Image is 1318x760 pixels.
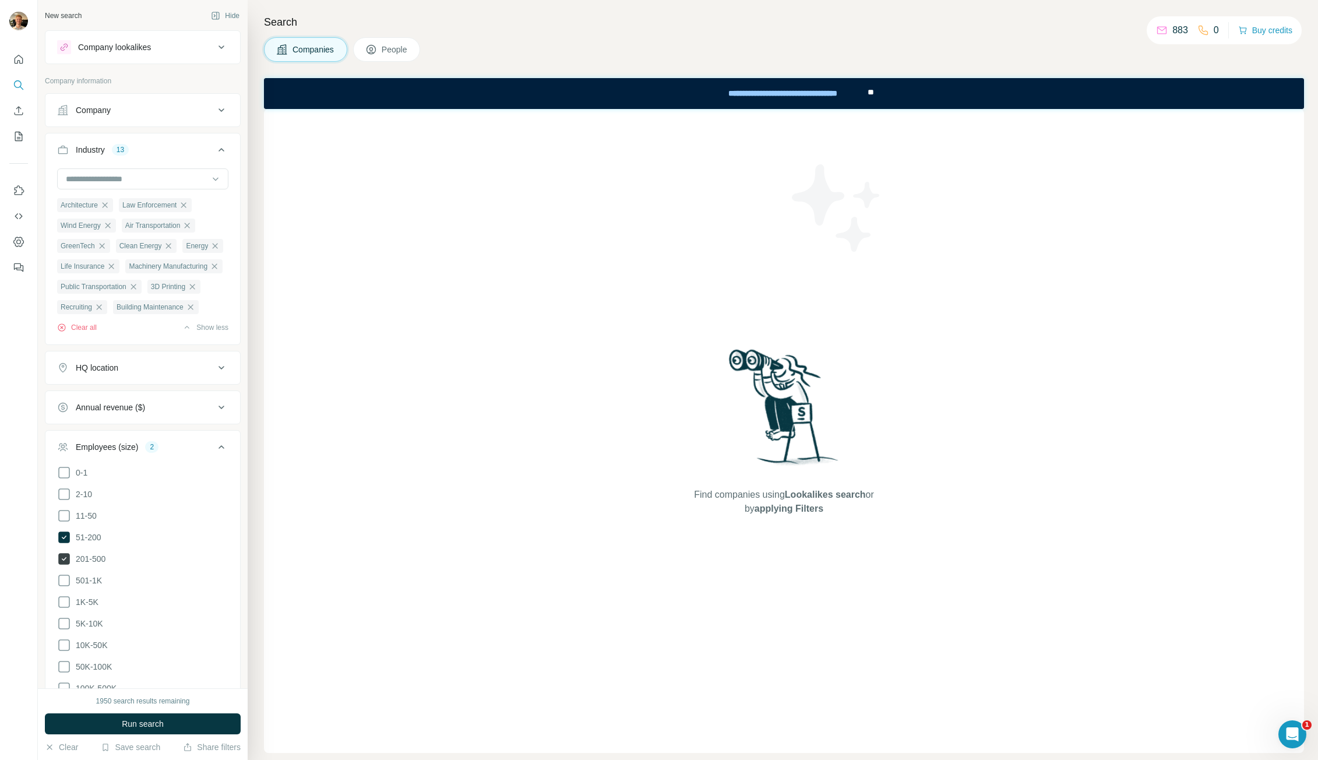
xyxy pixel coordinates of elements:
[45,433,240,466] button: Employees (size)2
[71,596,98,608] span: 1K-5K
[76,441,138,453] div: Employees (size)
[129,261,207,272] span: Machinery Manufacturing
[9,100,28,121] button: Enrich CSV
[112,145,129,155] div: 13
[151,282,185,292] span: 3D Printing
[61,261,104,272] span: Life Insurance
[76,144,105,156] div: Industry
[71,532,101,543] span: 51-200
[9,75,28,96] button: Search
[183,741,241,753] button: Share filters
[78,41,151,53] div: Company lookalikes
[755,504,823,513] span: applying Filters
[9,12,28,30] img: Avatar
[182,322,228,333] button: Show less
[1214,23,1219,37] p: 0
[264,14,1304,30] h4: Search
[101,741,160,753] button: Save search
[45,136,240,168] button: Industry13
[45,33,240,61] button: Company lookalikes
[264,78,1304,109] iframe: Banner
[45,393,240,421] button: Annual revenue ($)
[71,639,107,651] span: 10K-50K
[61,282,126,292] span: Public Transportation
[784,156,889,261] img: Surfe Illustration - Stars
[293,44,335,55] span: Companies
[71,618,103,629] span: 5K-10K
[57,322,97,333] button: Clear all
[203,7,248,24] button: Hide
[71,661,112,673] span: 50K-100K
[1302,720,1312,730] span: 1
[9,206,28,227] button: Use Surfe API
[785,490,866,499] span: Lookalikes search
[61,220,101,231] span: Wind Energy
[45,10,82,21] div: New search
[76,402,145,413] div: Annual revenue ($)
[9,49,28,70] button: Quick start
[145,442,158,452] div: 2
[9,257,28,278] button: Feedback
[125,220,181,231] span: Air Transportation
[71,488,92,500] span: 2-10
[61,241,95,251] span: GreenTech
[186,241,208,251] span: Energy
[45,354,240,382] button: HQ location
[45,713,241,734] button: Run search
[45,96,240,124] button: Company
[9,231,28,252] button: Dashboard
[71,682,117,694] span: 100K-500K
[9,180,28,201] button: Use Surfe on LinkedIn
[96,696,190,706] div: 1950 search results remaining
[71,575,102,586] span: 501-1K
[1278,720,1306,748] iframe: Intercom live chat
[76,104,111,116] div: Company
[1172,23,1188,37] p: 883
[690,488,877,516] span: Find companies using or by
[45,76,241,86] p: Company information
[9,126,28,147] button: My lists
[117,302,184,312] span: Building Maintenance
[61,200,98,210] span: Architecture
[122,200,177,210] span: Law Enforcement
[61,302,92,312] span: Recruiting
[119,241,162,251] span: Clean Energy
[71,553,105,565] span: 201-500
[71,510,97,522] span: 11-50
[76,362,118,374] div: HQ location
[724,346,845,476] img: Surfe Illustration - Woman searching with binoculars
[382,44,408,55] span: People
[45,741,78,753] button: Clear
[71,467,87,478] span: 0-1
[1238,22,1292,38] button: Buy credits
[122,718,164,730] span: Run search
